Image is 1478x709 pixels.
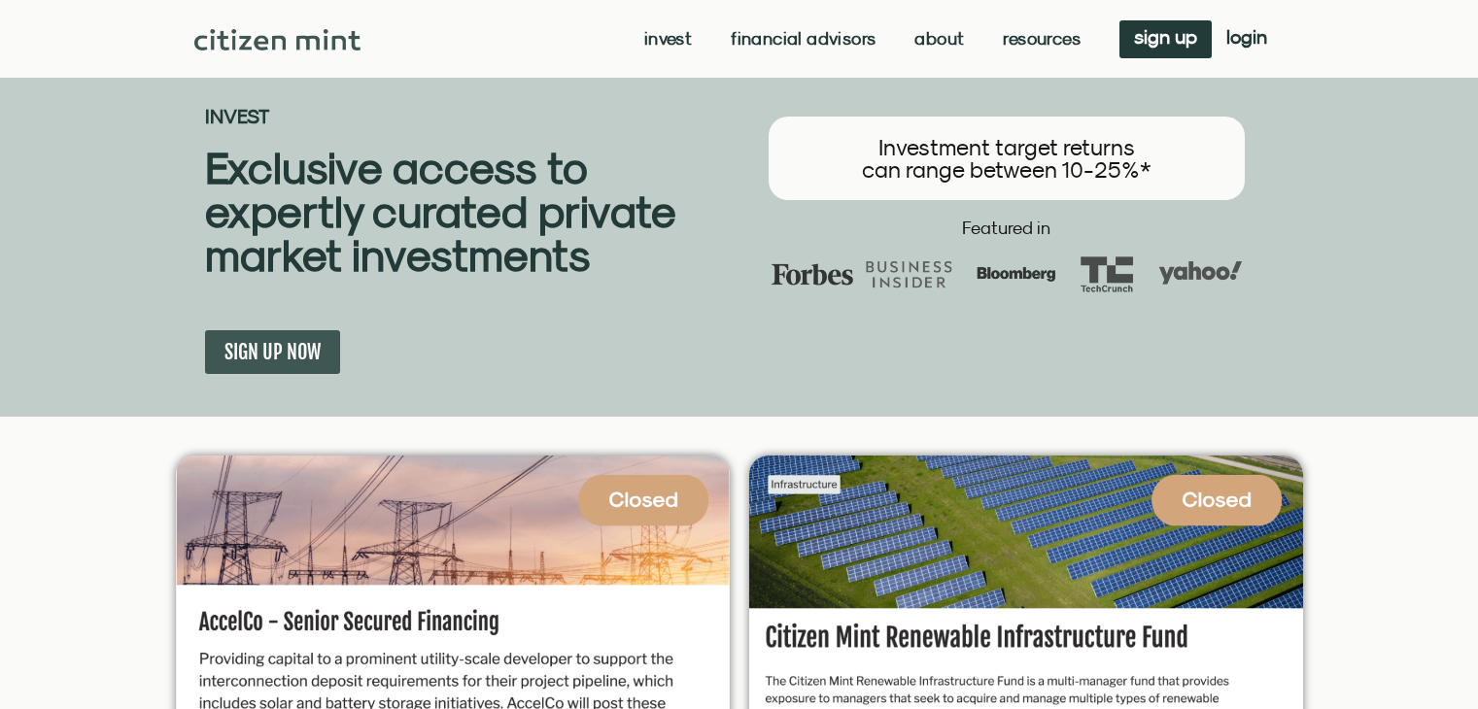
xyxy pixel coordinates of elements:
span: sign up [1134,30,1197,44]
a: Financial Advisors [731,29,876,49]
a: login [1212,20,1282,58]
a: sign up [1119,20,1212,58]
a: SIGN UP NOW [205,330,340,374]
h2: INVEST [205,107,739,126]
nav: Menu [644,29,1081,49]
h3: Investment target returns can range between 10-25%* [788,136,1225,181]
a: Invest [644,29,692,49]
a: Resources [1003,29,1081,49]
b: Exclusive access to expertly curated private market investments [205,142,675,281]
span: login [1226,30,1267,44]
img: Citizen Mint [194,29,361,51]
span: SIGN UP NOW [224,340,321,364]
a: About [914,29,964,49]
h2: Featured in [749,219,1264,237]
